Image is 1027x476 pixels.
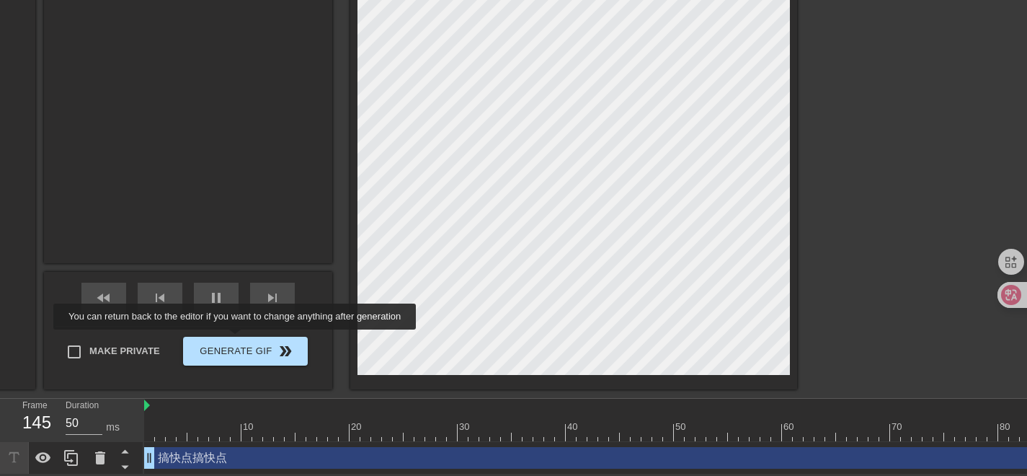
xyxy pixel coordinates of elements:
[783,420,796,434] div: 60
[89,344,160,358] span: Make Private
[277,343,294,360] span: double_arrow
[183,337,308,366] button: Generate Gif
[264,289,281,307] span: skip_next
[243,420,256,434] div: 10
[142,451,156,465] span: drag_handle
[151,289,169,307] span: skip_previous
[892,420,904,434] div: 70
[66,402,99,410] label: Duration
[189,343,302,360] span: Generate Gif
[567,420,580,434] div: 40
[95,289,112,307] span: fast_rewind
[12,399,55,441] div: Frame
[675,420,688,434] div: 50
[351,420,364,434] div: 20
[106,420,120,435] div: ms
[1000,420,1013,434] div: 80
[459,420,472,434] div: 30
[208,289,225,307] span: pause
[22,410,44,436] div: 145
